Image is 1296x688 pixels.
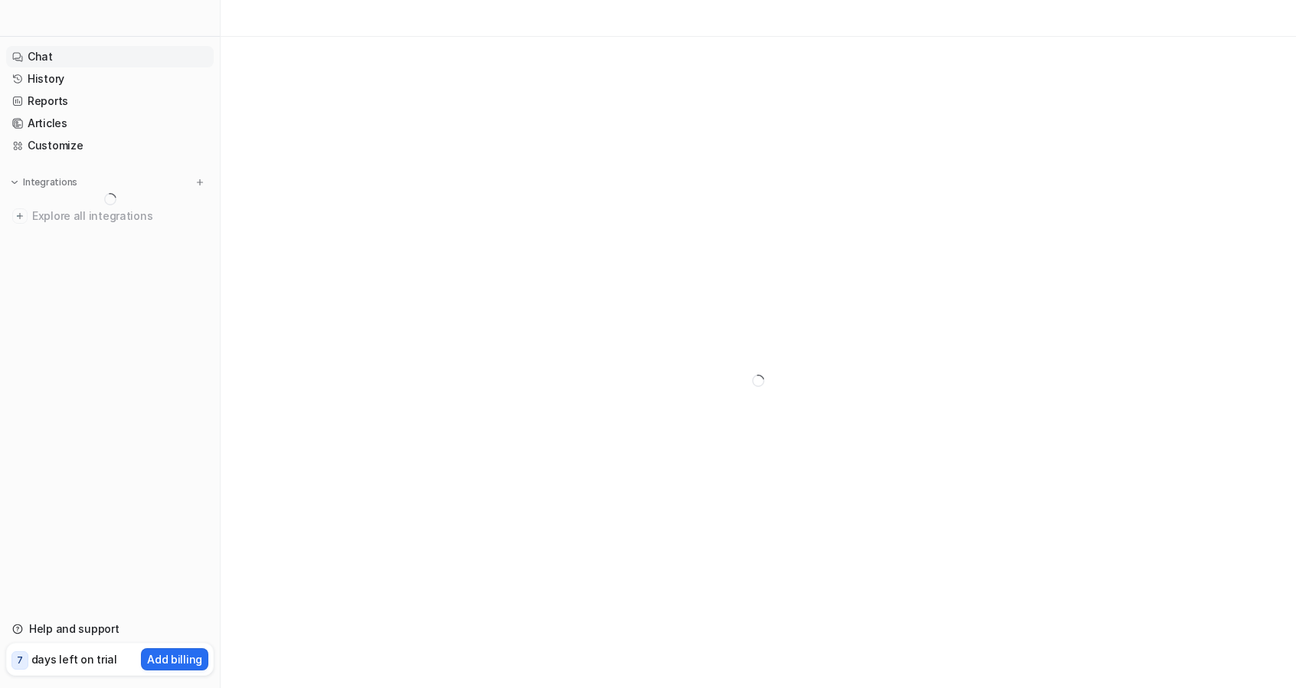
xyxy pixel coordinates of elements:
img: explore all integrations [12,208,28,224]
a: Reports [6,90,214,112]
span: Explore all integrations [32,204,208,228]
button: Add billing [141,648,208,670]
a: History [6,68,214,90]
a: Explore all integrations [6,205,214,227]
a: Help and support [6,618,214,640]
img: expand menu [9,177,20,188]
p: days left on trial [31,651,117,667]
a: Articles [6,113,214,134]
img: menu_add.svg [195,177,205,188]
p: Integrations [23,176,77,188]
a: Customize [6,135,214,156]
a: Chat [6,46,214,67]
p: 7 [17,654,23,667]
p: Add billing [147,651,202,667]
button: Integrations [6,175,82,190]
